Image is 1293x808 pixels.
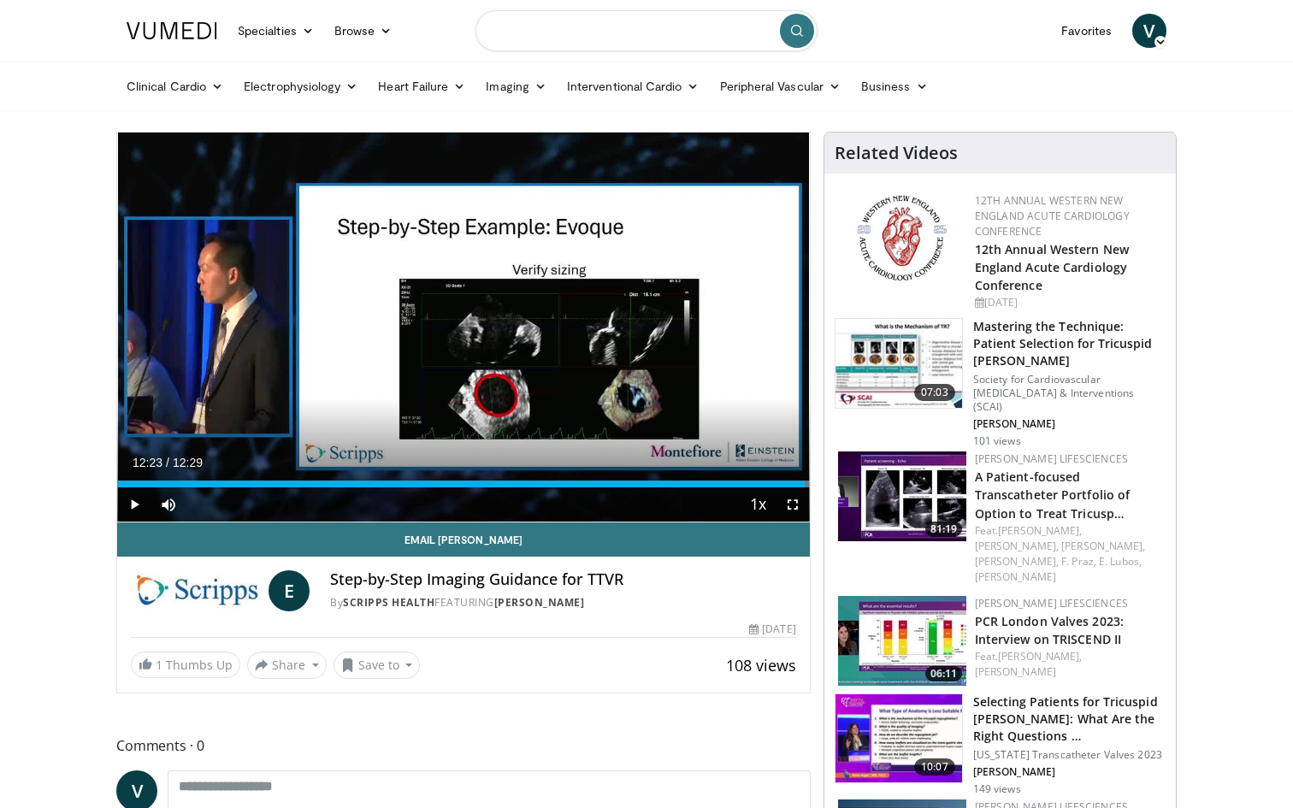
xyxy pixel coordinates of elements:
[131,570,262,611] img: Scripps Health
[116,69,233,103] a: Clinical Cardio
[975,523,1162,585] div: Feat.
[776,487,810,522] button: Fullscreen
[925,522,962,537] span: 81:19
[838,596,966,686] a: 06:11
[741,487,776,522] button: Playback Rate
[973,693,1166,745] h3: Selecting Patients for Tricuspid [PERSON_NAME]: What Are the Right Questions …
[973,373,1166,414] p: Society for Cardiovascular [MEDICAL_DATA] & Interventions (SCAI)
[324,14,403,48] a: Browse
[835,693,1166,796] a: 10:07 Selecting Patients for Tricuspid [PERSON_NAME]: What Are the Right Questions … [US_STATE] T...
[227,14,324,48] a: Specialties
[494,595,585,610] a: [PERSON_NAME]
[166,456,169,469] span: /
[343,595,434,610] a: Scripps Health
[973,782,1021,796] p: 149 views
[914,758,955,776] span: 10:07
[156,657,162,673] span: 1
[838,451,966,541] a: 81:19
[975,539,1059,553] a: [PERSON_NAME],
[1061,554,1096,569] a: F. Praz,
[975,193,1130,239] a: 12th Annual Western New England Acute Cardiology Conference
[975,649,1162,680] div: Feat.
[557,69,710,103] a: Interventional Cardio
[914,384,955,401] span: 07:03
[975,451,1128,466] a: [PERSON_NAME] Lifesciences
[117,487,151,522] button: Play
[835,694,962,783] img: eb44facb-e9f6-4c7c-84d1-9ae093e0f630.150x105_q85_crop-smart_upscale.jpg
[973,417,1166,431] p: [PERSON_NAME]
[368,69,475,103] a: Heart Failure
[173,456,203,469] span: 12:29
[233,69,368,103] a: Electrophysiology
[854,193,949,283] img: 0954f259-7907-4053-a817-32a96463ecc8.png.150x105_q85_autocrop_double_scale_upscale_version-0.2.png
[133,456,162,469] span: 12:23
[1132,14,1166,48] a: V
[835,319,962,408] img: 47e2ecf0-ee3f-4e66-94ec-36b848c19fd4.150x105_q85_crop-smart_upscale.jpg
[975,596,1128,610] a: [PERSON_NAME] Lifesciences
[975,241,1129,293] a: 12th Annual Western New England Acute Cardiology Conference
[127,22,217,39] img: VuMedi Logo
[851,69,938,103] a: Business
[1061,539,1145,553] a: [PERSON_NAME],
[151,487,186,522] button: Mute
[838,451,966,541] img: 89c99c6b-51af-422b-9e16-584247a1f9e1.150x105_q85_crop-smart_upscale.jpg
[247,652,327,679] button: Share
[975,295,1162,310] div: [DATE]
[998,649,1082,664] a: [PERSON_NAME],
[975,613,1124,647] a: PCR London Valves 2023: Interview on TRISCEND II
[749,622,795,637] div: [DATE]
[131,652,240,678] a: 1 Thumbs Up
[269,570,310,611] a: E
[117,522,810,557] a: Email [PERSON_NAME]
[334,652,421,679] button: Save to
[835,318,1166,448] a: 07:03 Mastering the Technique: Patient Selection for Tricuspid [PERSON_NAME] Society for Cardiova...
[975,664,1056,679] a: [PERSON_NAME]
[330,570,795,589] h4: Step-by-Step Imaging Guidance for TTVR
[726,655,796,675] span: 108 views
[973,748,1166,762] p: [US_STATE] Transcatheter Valves 2023
[973,318,1166,369] h3: Mastering the Technique: Patient Selection for Tricuspid [PERSON_NAME]
[975,469,1131,521] a: A Patient-focused Transcatheter Portfolio of Option to Treat Tricusp…
[1051,14,1122,48] a: Favorites
[973,434,1021,448] p: 101 views
[975,554,1059,569] a: [PERSON_NAME],
[475,10,818,51] input: Search topics, interventions
[116,734,811,757] span: Comments 0
[925,666,962,681] span: 06:11
[835,143,958,163] h4: Related Videos
[1099,554,1142,569] a: E. Lubos,
[117,481,810,487] div: Progress Bar
[330,595,795,610] div: By FEATURING
[838,596,966,686] img: f258d51d-6721-4067-b638-4d2bcb6bde4c.150x105_q85_crop-smart_upscale.jpg
[475,69,557,103] a: Imaging
[973,765,1166,779] p: [PERSON_NAME]
[710,69,851,103] a: Peripheral Vascular
[975,569,1056,584] a: [PERSON_NAME]
[998,523,1082,538] a: [PERSON_NAME],
[117,133,810,522] video-js: Video Player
